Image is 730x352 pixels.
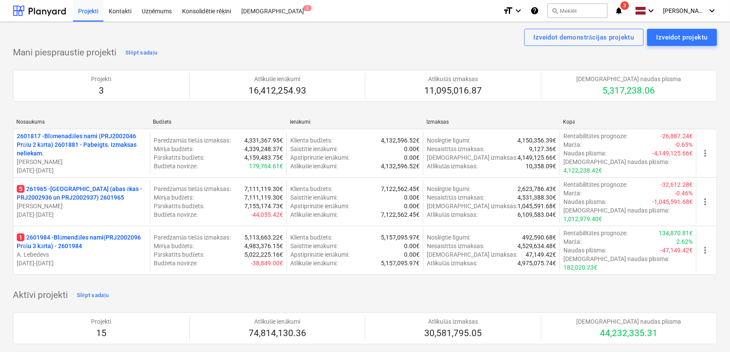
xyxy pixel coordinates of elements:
p: Noslēgtie līgumi : [427,233,470,242]
p: Paredzamās tiešās izmaksas : [154,233,231,242]
p: Klienta budžets : [290,136,332,145]
p: 4,975,075.74€ [517,259,556,267]
p: Apstiprinātie ienākumi : [290,250,349,259]
p: 4,529,634.48€ [517,242,556,250]
p: 44,232,335.31 [577,328,681,340]
button: Izveidot projektu [647,29,717,46]
p: Budžeta novirze : [154,162,198,170]
button: Meklēt [547,3,608,18]
div: Izveidot demonstrācijas projektu [534,32,634,43]
div: Ienākumi [290,119,420,125]
p: 7,122,562.45€ [381,210,420,219]
p: Paredzamās tiešās izmaksas : [154,136,231,145]
p: Marža : [563,237,581,246]
div: Izveidot projektu [657,32,708,43]
p: Atlikušās izmaksas [424,317,482,326]
p: 4,150,356.39€ [517,136,556,145]
i: keyboard_arrow_down [707,6,717,16]
p: Apstiprinātie ienākumi : [290,202,349,210]
i: format_size [503,6,513,16]
div: Nosaukums [16,119,146,125]
p: Atlikušie ienākumi : [290,162,338,170]
button: Slēpt sadaļu [123,46,160,60]
p: -44,055.42€ [251,210,283,219]
button: Slēpt sadaļu [75,288,111,302]
p: 1,045,591.68€ [517,202,556,210]
p: 7,111,119.30€ [244,185,283,193]
p: Atlikušās izmaksas : [427,259,478,267]
p: 15 [91,328,111,340]
p: Projekti [91,317,111,326]
p: Naudas plūsma : [563,246,606,255]
p: 2601984 - Blūmendāles nami(PRJ2002096 Prūšu 3 kārta) - 2601984 [17,233,146,250]
p: Noslēgtie līgumi : [427,185,470,193]
p: -38,849.00€ [251,259,283,267]
p: [DEMOGRAPHIC_DATA] izmaksas : [427,250,517,259]
p: 4,132,596.52€ [381,136,420,145]
p: Pārskatīts budžets : [154,153,204,162]
p: 4,983,376.15€ [244,242,283,250]
p: 4,159,483.75€ [244,153,283,162]
p: Noslēgtie līgumi : [427,136,470,145]
p: [DEMOGRAPHIC_DATA] naudas plūsma : [563,206,669,215]
p: -0.65% [675,140,693,149]
p: Aktīvi projekti [13,289,68,301]
p: 5,157,095.97€ [381,259,420,267]
p: Mani piespraustie projekti [13,47,116,59]
p: Budžeta novirze : [154,210,198,219]
p: -47,149.42€ [660,246,693,255]
span: search [551,7,558,14]
p: [DEMOGRAPHIC_DATA] naudas plūsma [577,75,681,83]
p: [PERSON_NAME] [17,158,146,166]
p: 4,339,248.37€ [244,145,283,153]
div: 12601984 -Blūmendāles nami(PRJ2002096 Prūšu 3 kārta) - 2601984A. Lebedevs[DATE]-[DATE] [17,233,146,267]
p: Marža : [563,189,581,197]
i: keyboard_arrow_down [513,6,523,16]
p: 2,623,786.43€ [517,185,556,193]
p: Atlikušās izmaksas : [427,162,478,170]
p: Saistītie ienākumi : [290,242,338,250]
p: Naudas plūsma : [563,197,606,206]
p: [DEMOGRAPHIC_DATA] izmaksas : [427,153,517,162]
p: 5,157,095.97€ [381,233,420,242]
p: -32,612.28€ [660,180,693,189]
p: 134,870.81€ [659,229,693,237]
p: 0.00€ [404,153,420,162]
p: Budžeta novirze : [154,259,198,267]
p: Klienta budžets : [290,233,332,242]
p: 4,122,238.42€ [563,166,602,175]
p: 30,581,795.05 [424,328,482,340]
p: Saistītie ienākumi : [290,145,338,153]
p: A. Lebedevs [17,250,146,259]
p: 5,113,663.22€ [244,233,283,242]
p: 7,122,562.45€ [381,185,420,193]
div: Izmaksas [426,119,556,125]
button: Izveidot demonstrācijas projektu [524,29,644,46]
p: 4,331,367.95€ [244,136,283,145]
p: 4,149,125.66€ [517,153,556,162]
p: -26,887.24€ [660,132,693,140]
p: Pārskatīts budžets : [154,202,204,210]
span: more_vert [700,197,710,207]
p: 0.00€ [404,242,420,250]
p: [PERSON_NAME] [17,202,146,210]
p: 0.00€ [404,145,420,153]
p: [DATE] - [DATE] [17,210,146,219]
p: 6,109,583.04€ [517,210,556,219]
p: 7,111,119.30€ [244,193,283,202]
p: 261965 - [GEOGRAPHIC_DATA] (abas ēkas - PRJ2002936 un PRJ2002937) 2601965 [17,185,146,202]
p: 74,814,130.36 [249,328,306,340]
p: Rentabilitātes prognoze : [563,229,627,237]
p: 10,358.09€ [526,162,556,170]
p: Mērķa budžets : [154,193,194,202]
span: 3 [620,1,629,10]
p: 47,149.42€ [526,250,556,259]
span: more_vert [700,148,710,158]
p: Rentabilitātes prognoze : [563,132,627,140]
p: 5,317,238.06 [577,85,681,97]
iframe: Chat Widget [687,311,730,352]
span: 1 [17,234,24,241]
p: Atlikušās izmaksas [424,75,482,83]
p: Klienta budžets : [290,185,332,193]
p: -4,149,125.66€ [652,149,693,158]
